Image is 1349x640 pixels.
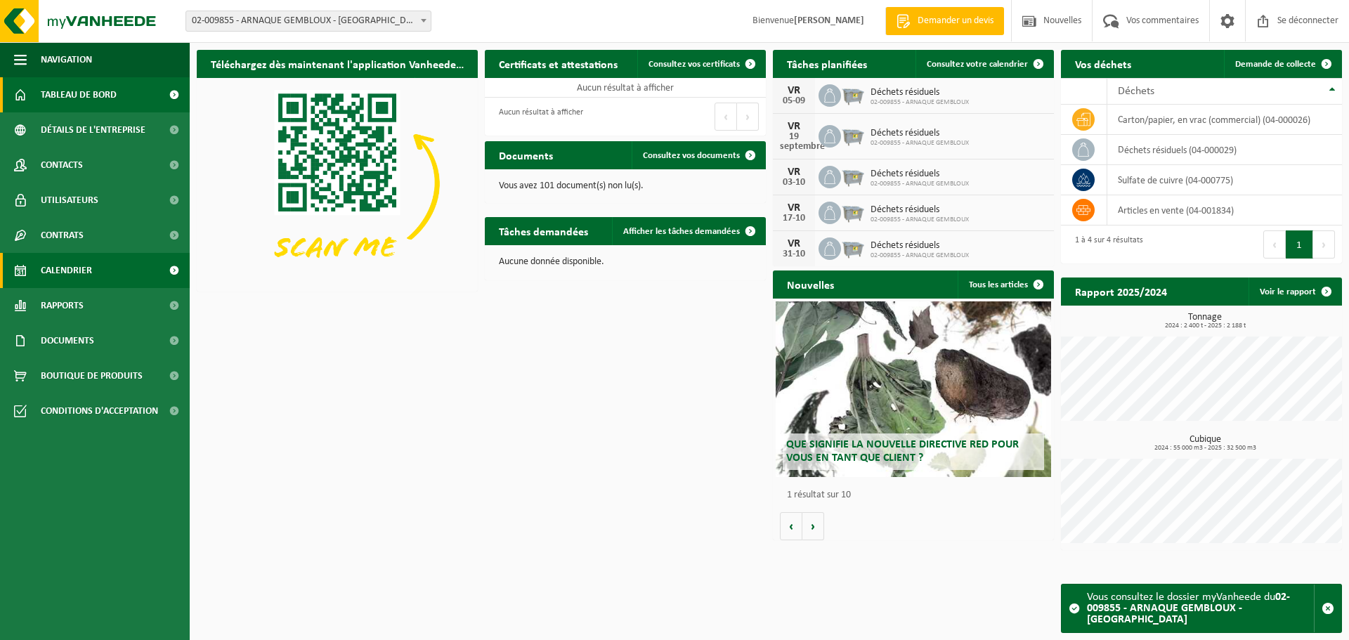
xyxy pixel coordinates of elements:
font: 1 [1296,240,1302,251]
a: Consultez vos certificats [637,50,764,78]
font: 2024 : 55 000 m3 - 2025 : 32 500 m3 [1154,444,1256,452]
font: Rapports [41,301,84,311]
font: [PERSON_NAME] [794,15,864,26]
font: VR [788,238,800,249]
font: Tableau de bord [41,90,117,100]
font: Que signifie la nouvelle directive RED pour vous en tant que client ? [786,439,1019,464]
span: 02-009855 - ARNAQUE GEMBLOUX - GEMBLOUX [185,11,431,32]
font: Aucune donnée disponible. [499,256,604,267]
font: 31-10 [783,249,805,259]
font: Consultez vos documents [643,151,740,160]
button: Suivant [1313,230,1335,259]
a: Voir le rapport [1249,277,1341,306]
a: Consultez vos documents [632,141,764,169]
font: Vos déchets [1075,60,1131,71]
font: 02-009855 - ARNAQUE GEMBLOUX [871,252,969,259]
font: déchets résiduels (04-000029) [1118,145,1237,155]
font: Déchets résiduels [871,87,939,98]
font: Aucun résultat à afficher [577,83,674,93]
a: Demander un devis [885,7,1004,35]
font: Voir le rapport [1260,287,1316,296]
font: Contacts [41,160,83,171]
a: Demande de collecte [1224,50,1341,78]
img: WB-2500-GAL-GY-01 [841,123,865,147]
font: Déchets [1118,86,1154,97]
font: Bienvenue [752,15,794,26]
img: WB-2500-GAL-GY-01 [841,200,865,223]
font: VR [788,85,800,96]
font: Cubique [1190,434,1221,445]
font: Téléchargez dès maintenant l'application Vanheede+ ! [211,60,468,71]
img: Téléchargez l'application VHEPlus [197,78,478,289]
font: Vos commentaires [1126,15,1199,26]
a: Tous les articles [958,270,1053,299]
button: 1 [1286,230,1313,259]
font: Rapport 2025/2024 [1075,287,1167,299]
font: Consultez votre calendrier [927,60,1028,69]
img: WB-2500-GAL-GY-01 [841,164,865,188]
font: 02-009855 - ARNAQUE GEMBLOUX [871,180,969,188]
font: 2024 : 2 400 t - 2025 : 2 188 t [1165,322,1246,329]
a: Consultez votre calendrier [915,50,1053,78]
font: Consultez vos certificats [649,60,740,69]
font: Nouvelles [1043,15,1081,26]
font: Documents [499,151,553,162]
font: Utilisateurs [41,195,98,206]
font: Tâches demandées [499,227,588,238]
font: Certificats et attestations [499,60,618,71]
font: VR [788,166,800,178]
img: WB-2500-GAL-GY-01 [841,235,865,259]
font: 03-10 [783,177,805,188]
font: 02-009855 - ARNAQUE GEMBLOUX [871,216,969,223]
font: Tâches planifiées [787,60,867,71]
font: 17-10 [783,213,805,223]
font: 02-009855 - ARNAQUE GEMBLOUX - [GEOGRAPHIC_DATA] [1087,592,1290,625]
span: 02-009855 - ARNAQUE GEMBLOUX - GEMBLOUX [186,11,431,31]
font: Demande de collecte [1235,60,1316,69]
font: sulfate de cuivre (04-000775) [1118,175,1233,185]
font: Détails de l'entreprise [41,125,145,136]
font: Vous avez 101 document(s) non lu(s). [499,181,644,191]
font: Documents [41,336,94,346]
font: Déchets résiduels [871,204,939,215]
font: 02-009855 - ARNAQUE GEMBLOUX [871,98,969,106]
font: Calendrier [41,266,92,276]
font: VR [788,202,800,214]
font: Contrats [41,230,84,241]
font: 19 septembre [780,131,825,152]
font: Conditions d'acceptation [41,406,158,417]
font: articles en vente (04-001834) [1118,205,1234,216]
button: Précédent [715,103,737,131]
font: 1 résultat sur 10 [787,490,851,500]
a: Afficher les tâches demandées [612,217,764,245]
font: Déchets résiduels [871,169,939,179]
img: WB-2500-GAL-GY-01 [841,82,865,106]
font: VR [788,121,800,132]
font: 05-09 [783,96,805,106]
font: Afficher les tâches demandées [623,227,740,236]
font: Tous les articles [969,280,1028,289]
font: Se déconnecter [1277,15,1338,26]
font: Nouvelles [787,280,834,292]
font: Déchets résiduels [871,240,939,251]
button: Précédent [1263,230,1286,259]
font: Aucun résultat à afficher [499,108,583,117]
font: Navigation [41,55,92,65]
font: Déchets résiduels [871,128,939,138]
font: 02-009855 - ARNAQUE GEMBLOUX [871,139,969,147]
font: 1 à 4 sur 4 résultats [1075,236,1143,244]
a: Que signifie la nouvelle directive RED pour vous en tant que client ? [776,301,1051,477]
font: Tonnage [1188,312,1222,322]
font: carton/papier, en vrac (commercial) (04-000026) [1118,115,1310,125]
font: 02-009855 - ARNAQUE GEMBLOUX - [GEOGRAPHIC_DATA] [192,15,424,26]
font: Vous consultez le dossier myVanheede du [1087,592,1275,603]
font: Demander un devis [918,15,993,26]
font: Boutique de produits [41,371,143,381]
button: Suivant [737,103,759,131]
